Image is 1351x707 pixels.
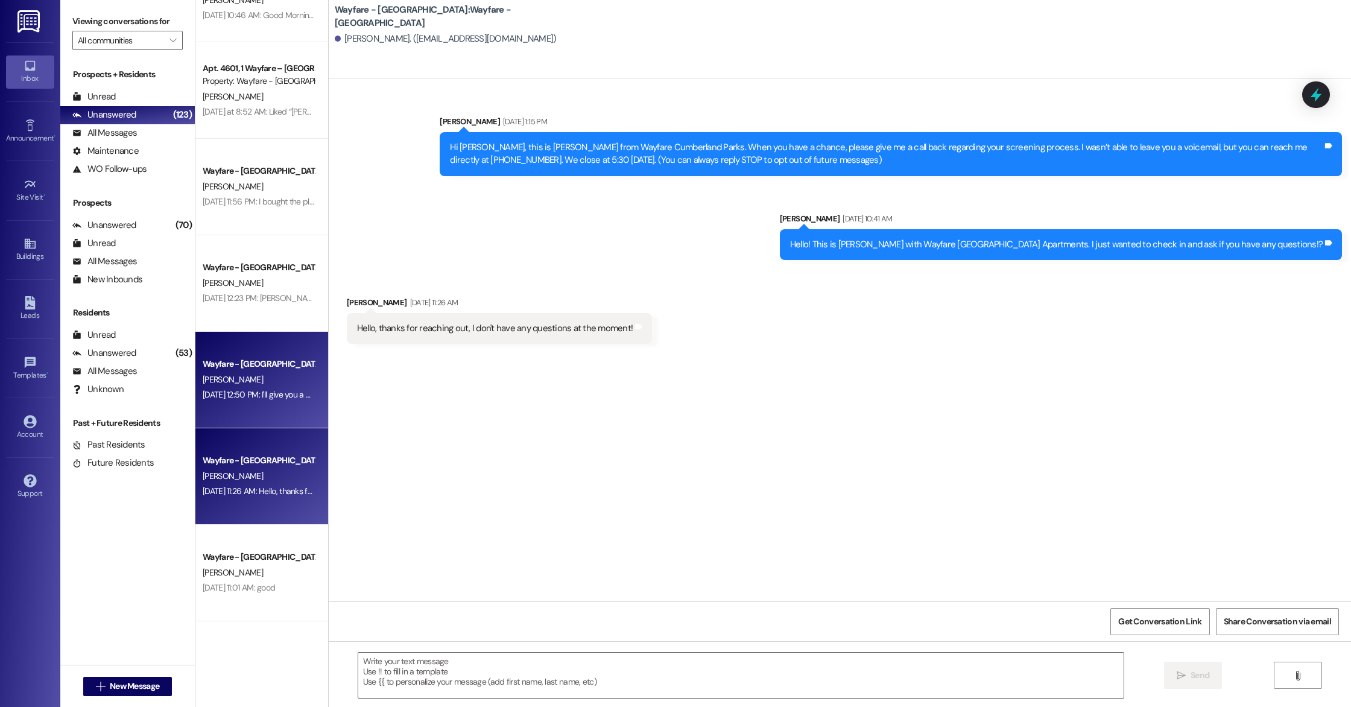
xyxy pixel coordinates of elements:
button: Get Conversation Link [1110,608,1209,635]
div: Wayfare - [GEOGRAPHIC_DATA] [203,261,314,274]
div: [DATE] 11:56 PM: I bought the place.I see.I still got that place in [DOMAIN_NAME] this number 903... [203,196,669,207]
div: [DATE] 10:41 AM [840,212,892,225]
div: Hi [PERSON_NAME], this is [PERSON_NAME] from Wayfare Cumberland Parks. When you have a chance, pl... [450,141,1323,167]
div: Hello! This is [PERSON_NAME] with Wayfare [GEOGRAPHIC_DATA] Apartments. I just wanted to check in... [790,238,1323,251]
button: Send [1164,662,1223,689]
span: • [46,369,48,378]
div: [DATE] 10:46 AM: Good Morning! The front gates will remain open for a short period of time while ... [203,10,858,21]
div: Unread [72,329,116,341]
div: Wayfare - [GEOGRAPHIC_DATA] [203,165,314,177]
div: Unknown [72,383,124,396]
div: All Messages [72,365,137,378]
span: [PERSON_NAME] [203,181,263,192]
div: All Messages [72,127,137,139]
a: Inbox [6,55,54,88]
div: [PERSON_NAME] [440,115,1342,132]
button: Share Conversation via email [1216,608,1339,635]
div: [PERSON_NAME] [347,296,652,313]
div: [DATE] 11:26 AM [407,296,458,309]
span: [PERSON_NAME] [203,91,263,102]
div: [DATE] 11:26 AM: Hello, thanks for reaching out, I don't have any questions at the moment! [203,486,510,496]
span: [PERSON_NAME] [203,277,263,288]
div: [PERSON_NAME]. ([EMAIL_ADDRESS][DOMAIN_NAME]) [335,33,557,45]
label: Viewing conversations for [72,12,183,31]
div: Past + Future Residents [60,417,195,430]
a: Leads [6,293,54,325]
div: [PERSON_NAME] [780,212,1342,229]
span: Share Conversation via email [1224,615,1331,628]
div: [DATE] at 8:52 AM: Liked “[PERSON_NAME] (Wayfare - [GEOGRAPHIC_DATA]): Your email is the username... [203,106,687,117]
span: • [43,191,45,200]
div: Future Residents [72,457,154,469]
a: Site Visit • [6,174,54,207]
a: Support [6,471,54,503]
span: • [54,132,55,141]
div: Unread [72,237,116,250]
div: (123) [170,106,195,124]
i:  [169,36,176,45]
div: Wayfare - [GEOGRAPHIC_DATA] [203,454,314,467]
div: Unanswered [72,219,136,232]
a: Buildings [6,233,54,266]
div: Maintenance [72,145,139,157]
div: Wayfare - [GEOGRAPHIC_DATA] [203,551,314,563]
div: Unanswered [72,109,136,121]
div: [DATE] 11:01 AM: good [203,582,275,593]
div: Apt. 4601, 1 Wayfare – [GEOGRAPHIC_DATA] [203,62,314,75]
div: [DATE] 12:23 PM: [PERSON_NAME] hasn't arrived yet but my blood pressure is down and I'm feeling b... [203,293,754,303]
div: Wayfare - [GEOGRAPHIC_DATA] [203,358,314,370]
span: Get Conversation Link [1118,615,1201,628]
i:  [1293,671,1302,680]
div: WO Follow-ups [72,163,147,176]
div: All Messages [72,255,137,268]
span: [PERSON_NAME] [203,471,263,481]
button: New Message [83,677,172,696]
div: Residents [60,306,195,319]
div: New Inbounds [72,273,142,286]
div: (53) [172,344,195,363]
div: Hello, thanks for reaching out, I don't have any questions at the moment! [357,322,633,335]
i:  [96,682,105,691]
span: Send [1191,669,1209,682]
span: New Message [110,680,159,693]
span: [PERSON_NAME] [203,374,263,385]
div: [DATE] 12:50 PM: I'll give you a call later on [DATE] when I get a chance thank you [203,389,479,400]
div: (70) [172,216,195,235]
div: Prospects [60,197,195,209]
div: [DATE] 1:15 PM [500,115,547,128]
a: Account [6,411,54,444]
div: Past Residents [72,439,145,451]
span: [PERSON_NAME] [203,567,263,578]
a: Templates • [6,352,54,385]
div: Unanswered [72,347,136,360]
i:  [1177,671,1186,680]
b: Wayfare - [GEOGRAPHIC_DATA]: Wayfare - [GEOGRAPHIC_DATA] [335,4,576,30]
div: Prospects + Residents [60,68,195,81]
input: All communities [78,31,163,50]
div: Property: Wayfare - [GEOGRAPHIC_DATA] [203,75,314,87]
img: ResiDesk Logo [17,10,42,33]
div: Unread [72,90,116,103]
